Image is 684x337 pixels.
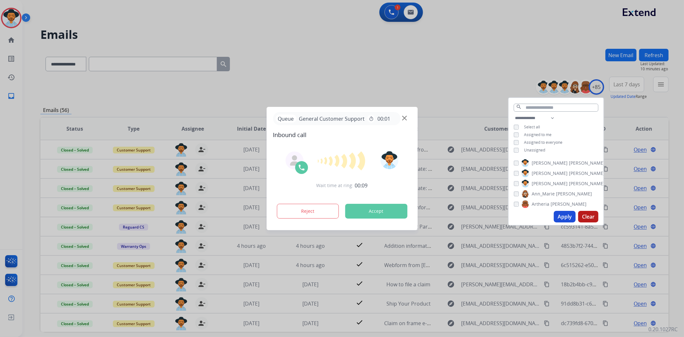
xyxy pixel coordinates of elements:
[289,155,300,166] img: agent-avatar
[275,115,296,123] p: Queue
[277,204,339,219] button: Reject
[317,182,354,189] span: Wait time at ring:
[381,151,399,169] img: avatar
[532,170,568,177] span: [PERSON_NAME]
[355,182,368,189] span: 00:09
[402,116,407,121] img: close-button
[578,211,598,222] button: Clear
[524,132,552,137] span: Assigned to me
[556,191,592,197] span: [PERSON_NAME]
[554,211,576,222] button: Apply
[648,325,678,333] p: 0.20.1027RC
[569,170,605,177] span: [PERSON_NAME]
[524,140,562,145] span: Assigned to everyone
[569,160,605,166] span: [PERSON_NAME]
[532,201,549,207] span: Artheria
[524,147,545,153] span: Unassigned
[532,180,568,187] span: [PERSON_NAME]
[298,164,305,171] img: call-icon
[345,204,407,219] button: Accept
[368,116,374,121] mat-icon: timer
[532,191,555,197] span: Ann_Marie
[296,115,367,123] span: General Customer Support
[569,180,605,187] span: [PERSON_NAME]
[532,160,568,166] span: [PERSON_NAME]
[273,130,411,139] span: Inbound call
[524,124,540,130] span: Select all
[516,104,522,110] mat-icon: search
[377,115,390,123] span: 00:01
[551,201,587,207] span: [PERSON_NAME]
